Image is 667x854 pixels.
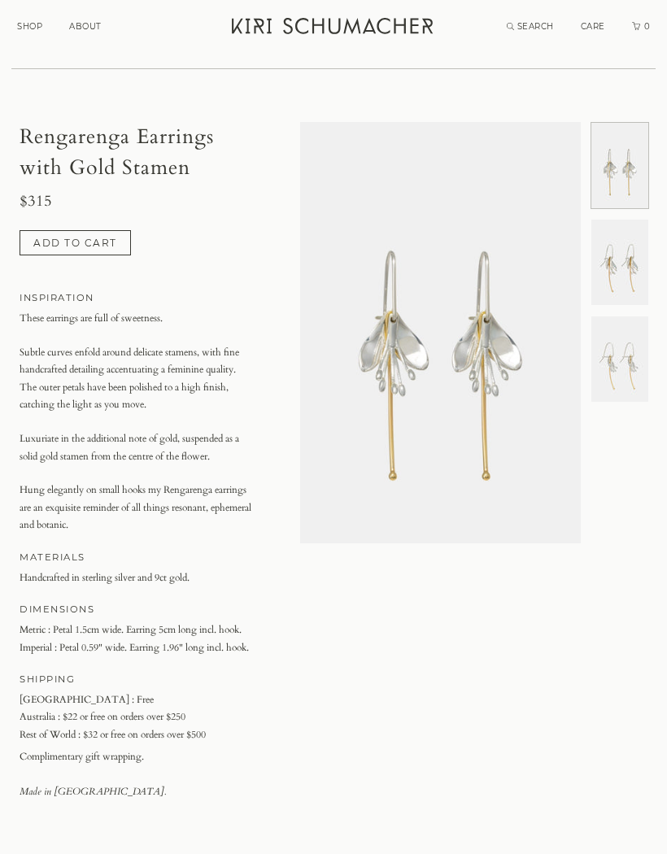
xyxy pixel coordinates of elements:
[20,569,255,587] p: Handcrafted in sterling silver and 9ct gold.
[20,310,255,328] p: These earrings are full of sweetness.
[20,601,255,618] h4: DIMENSIONS
[222,8,446,49] a: Kiri Schumacher Home
[20,430,255,465] p: Luxuriate in the additional note of gold, suspended as a solid gold stamen from the centre of the...
[20,230,131,256] button: Add to cart
[20,549,255,566] h4: MATERIALS
[591,123,648,208] img: undefined
[507,21,554,32] a: Search
[591,316,648,402] img: undefined
[591,220,648,305] img: undefined
[20,290,255,307] h4: INSPIRATION
[300,122,581,543] img: undefined
[20,693,206,741] span: [GEOGRAPHIC_DATA] : Free Australia : $22 or free on orders over $250 Rest of World : $32 or free ...
[643,21,651,32] span: 0
[20,344,255,414] p: Subtle curves enfold around delicate stamens, with fine handcrafted detailing accentuating a femi...
[20,671,255,688] h4: SHIPPING
[20,481,255,534] p: Hung elegantly on small hooks my Rengarenga earrings are an exquisite reminder of all things reso...
[17,21,42,32] a: SHOP
[69,21,102,32] a: ABOUT
[20,193,255,211] h3: $315
[20,122,255,183] h1: Rengarenga Earrings with Gold Stamen
[581,21,605,32] a: CARE
[20,785,166,798] em: Made in [GEOGRAPHIC_DATA].
[517,21,554,32] span: SEARCH
[632,21,652,32] a: Cart
[20,748,255,766] span: Complimentary gift wrapping.
[20,621,255,656] p: Metric : Petal 1.5cm wide. Earring 5cm long incl. hook. Imperial : Petal 0.59" wide. Earring 1.96...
